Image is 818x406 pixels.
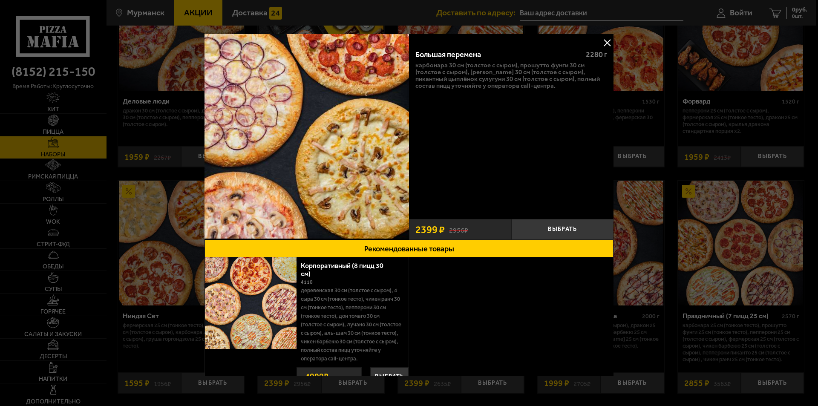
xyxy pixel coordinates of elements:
[586,50,607,59] span: 2280 г
[301,279,313,285] span: 4110
[301,286,402,363] p: Деревенская 30 см (толстое с сыром), 4 сыра 30 см (тонкое тесто), Чикен Ранч 30 см (тонкое тесто)...
[370,367,409,385] button: Выбрать
[301,262,383,278] a: Корпоративный (8 пицц 30 см)
[511,219,613,240] button: Выбрать
[204,240,613,257] button: Рекомендованные товары
[449,225,468,234] s: 2956 ₽
[415,225,445,235] span: 2399 ₽
[415,50,579,60] div: Большая перемена
[204,34,409,240] a: Большая перемена
[204,34,409,239] img: Большая перемена
[415,62,607,89] p: Карбонара 30 см (толстое с сыром), Прошутто Фунги 30 см (толстое с сыром), [PERSON_NAME] 30 см (т...
[303,368,331,385] strong: 4999 ₽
